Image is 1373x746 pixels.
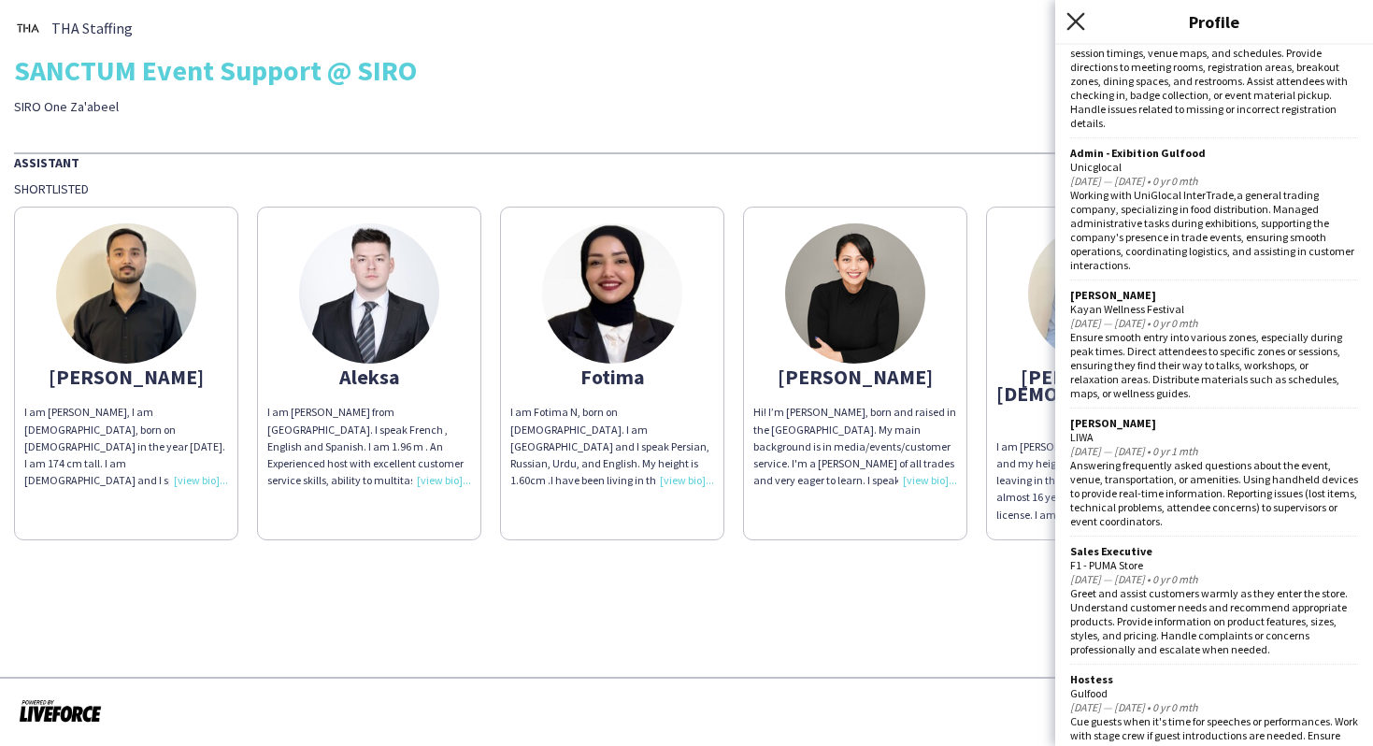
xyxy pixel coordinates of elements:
[19,697,102,724] img: Powered by Liveforce
[267,404,471,489] div: I am [PERSON_NAME] from [GEOGRAPHIC_DATA]. I speak French , English and Spanish. I am 1.96 m . An...
[1070,146,1358,160] div: Admin - Exibition Gulfood
[1070,174,1358,188] div: [DATE] — [DATE] • 0 yr 0 mth
[1070,316,1358,330] div: [DATE] — [DATE] • 0 yr 0 mth
[1070,430,1358,444] div: LIWA
[24,404,228,489] div: I am [PERSON_NAME], I am [DEMOGRAPHIC_DATA], born on [DEMOGRAPHIC_DATA] in the year [DATE]. I am ...
[299,223,439,364] img: thumb-644a63c594b5c.jpg
[542,223,682,364] img: thumb-66f3e556750da.jpg
[753,404,957,489] div: Hi! I’m [PERSON_NAME], born and raised in the [GEOGRAPHIC_DATA]. My main background is in media/e...
[753,368,957,385] div: [PERSON_NAME]
[996,438,1200,524] div: I am [PERSON_NAME] I am from Philipines and my height is 1.75cm. I have been leaving in the [GEOG...
[1070,302,1358,316] div: Kayan Wellness Festival
[510,404,714,489] div: I am Fotima N, born on [DEMOGRAPHIC_DATA]. I am [GEOGRAPHIC_DATA] and I speak Persian, Russian, U...
[1070,458,1358,528] div: Answering frequently asked questions about the event, venue, transportation, or amenities. Using ...
[1028,223,1168,364] img: thumb-5f2d0bb1ab10c.jpeg
[1070,160,1358,174] div: Unicglocal
[51,20,133,36] span: THA Staffing
[1070,586,1358,656] div: Greet and assist customers warmly as they enter the store. Understand customer needs and recommen...
[14,56,1359,84] div: SANCTUM Event Support @ SIRO
[14,98,485,115] div: SIRO One Za'abeel
[1070,672,1358,686] div: Hostess
[14,180,1359,197] div: Shortlisted
[785,223,925,364] img: thumb-65e1c321ce146.jpg
[510,368,714,385] div: Fotima
[1070,700,1358,714] div: [DATE] — [DATE] • 0 yr 0 mth
[14,14,42,42] img: thumb-0b1c4840-441c-4cf7-bc0f-fa59e8b685e2..jpg
[1070,330,1358,400] div: Ensure smooth entry into various zones, especially during peak times. Direct attendees to specifi...
[24,368,228,385] div: [PERSON_NAME]
[267,368,471,385] div: Aleksa
[1070,558,1358,572] div: F1 - PUMA Store
[1070,544,1358,558] div: Sales Executive
[1070,32,1358,130] div: Greet delegates and provide event information, such as session timings, venue maps, and schedules...
[1070,416,1358,430] div: [PERSON_NAME]
[1070,288,1358,302] div: [PERSON_NAME]
[996,368,1200,420] div: [PERSON_NAME][DEMOGRAPHIC_DATA]
[1055,9,1373,34] h3: Profile
[1070,444,1358,458] div: [DATE] — [DATE] • 0 yr 1 mth
[1070,188,1358,272] div: Working with UniGlocal InterTrade,a general trading company, specializing in food distribution. M...
[1070,686,1358,700] div: Gulfood
[14,152,1359,171] div: Assistant
[56,223,196,364] img: thumb-6812771031457.jpeg
[1070,572,1358,586] div: [DATE] — [DATE] • 0 yr 0 mth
